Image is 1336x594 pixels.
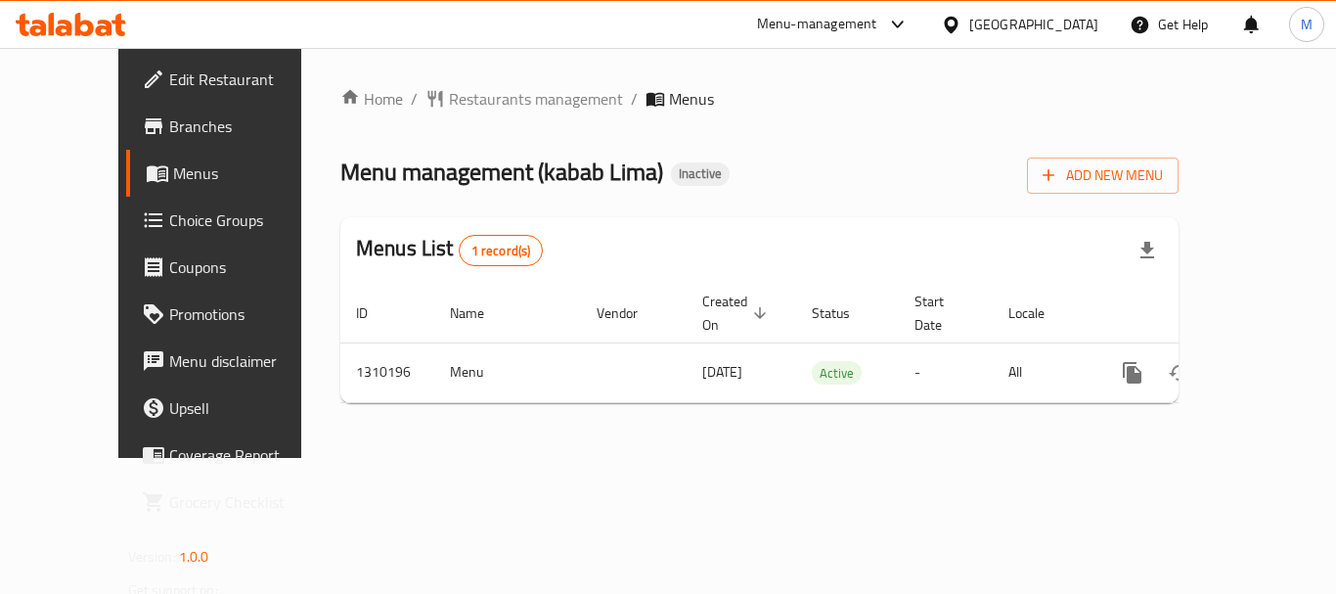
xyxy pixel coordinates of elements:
[169,208,326,232] span: Choice Groups
[169,443,326,467] span: Coverage Report
[126,338,341,385] a: Menu disclaimer
[993,343,1093,402] td: All
[434,343,581,402] td: Menu
[169,68,326,91] span: Edit Restaurant
[1008,301,1070,325] span: Locale
[1124,227,1171,274] div: Export file
[1109,349,1156,396] button: more
[631,87,638,111] li: /
[449,87,623,111] span: Restaurants management
[671,165,730,182] span: Inactive
[450,301,510,325] span: Name
[425,87,623,111] a: Restaurants management
[126,150,341,197] a: Menus
[702,359,742,385] span: [DATE]
[169,490,326,514] span: Grocery Checklist
[169,114,326,138] span: Branches
[411,87,418,111] li: /
[460,242,543,260] span: 1 record(s)
[126,479,341,525] a: Grocery Checklist
[757,13,877,36] div: Menu-management
[173,161,326,185] span: Menus
[671,162,730,186] div: Inactive
[899,343,993,402] td: -
[169,302,326,326] span: Promotions
[169,255,326,279] span: Coupons
[597,301,663,325] span: Vendor
[702,290,773,337] span: Created On
[812,301,875,325] span: Status
[340,284,1313,403] table: enhanced table
[812,361,862,385] div: Active
[126,56,341,103] a: Edit Restaurant
[356,301,393,325] span: ID
[1043,163,1163,188] span: Add New Menu
[1027,158,1179,194] button: Add New Menu
[126,244,341,291] a: Coupons
[812,362,862,385] span: Active
[126,197,341,244] a: Choice Groups
[969,14,1098,35] div: [GEOGRAPHIC_DATA]
[340,87,403,111] a: Home
[340,343,434,402] td: 1310196
[356,234,543,266] h2: Menus List
[126,385,341,432] a: Upsell
[128,544,176,570] span: Version:
[179,544,209,570] span: 1.0.0
[169,349,326,373] span: Menu disclaimer
[1156,349,1203,396] button: Change Status
[126,103,341,150] a: Branches
[340,87,1179,111] nav: breadcrumb
[459,235,544,266] div: Total records count
[126,432,341,479] a: Coverage Report
[914,290,969,337] span: Start Date
[1093,284,1313,343] th: Actions
[169,396,326,420] span: Upsell
[1301,14,1313,35] span: M
[669,87,714,111] span: Menus
[126,291,341,338] a: Promotions
[340,150,663,194] span: Menu management ( kabab Lima )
